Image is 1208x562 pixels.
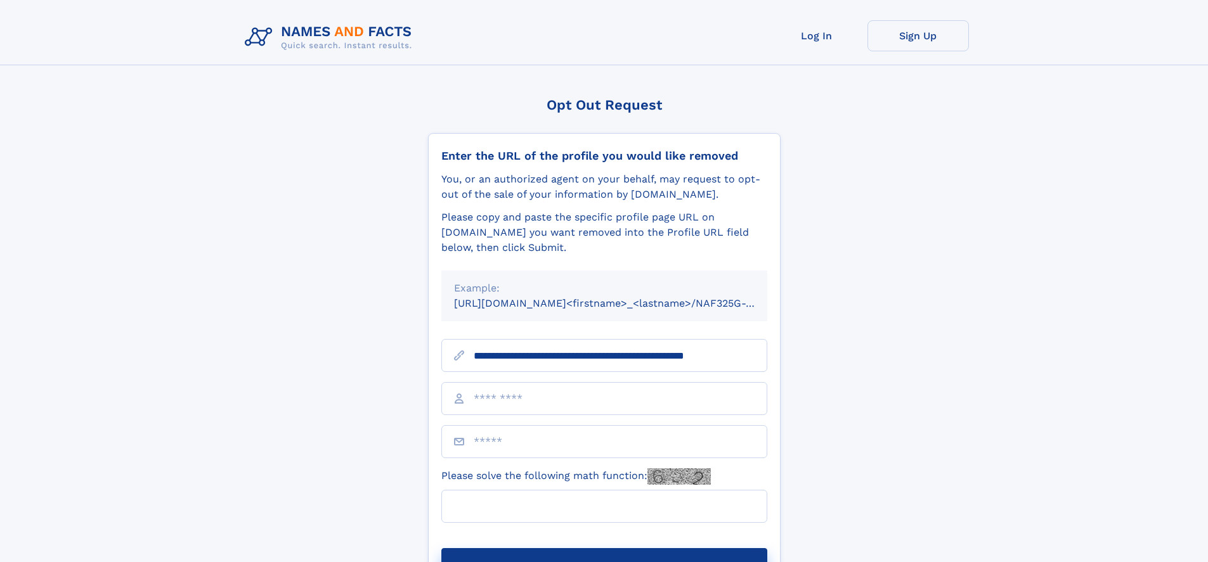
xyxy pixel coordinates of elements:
div: Enter the URL of the profile you would like removed [441,149,767,163]
label: Please solve the following math function: [441,468,711,485]
div: You, or an authorized agent on your behalf, may request to opt-out of the sale of your informatio... [441,172,767,202]
div: Opt Out Request [428,97,781,113]
a: Log In [766,20,867,51]
a: Sign Up [867,20,969,51]
div: Example: [454,281,755,296]
small: [URL][DOMAIN_NAME]<firstname>_<lastname>/NAF325G-xxxxxxxx [454,297,791,309]
img: Logo Names and Facts [240,20,422,54]
div: Please copy and paste the specific profile page URL on [DOMAIN_NAME] you want removed into the Pr... [441,210,767,255]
